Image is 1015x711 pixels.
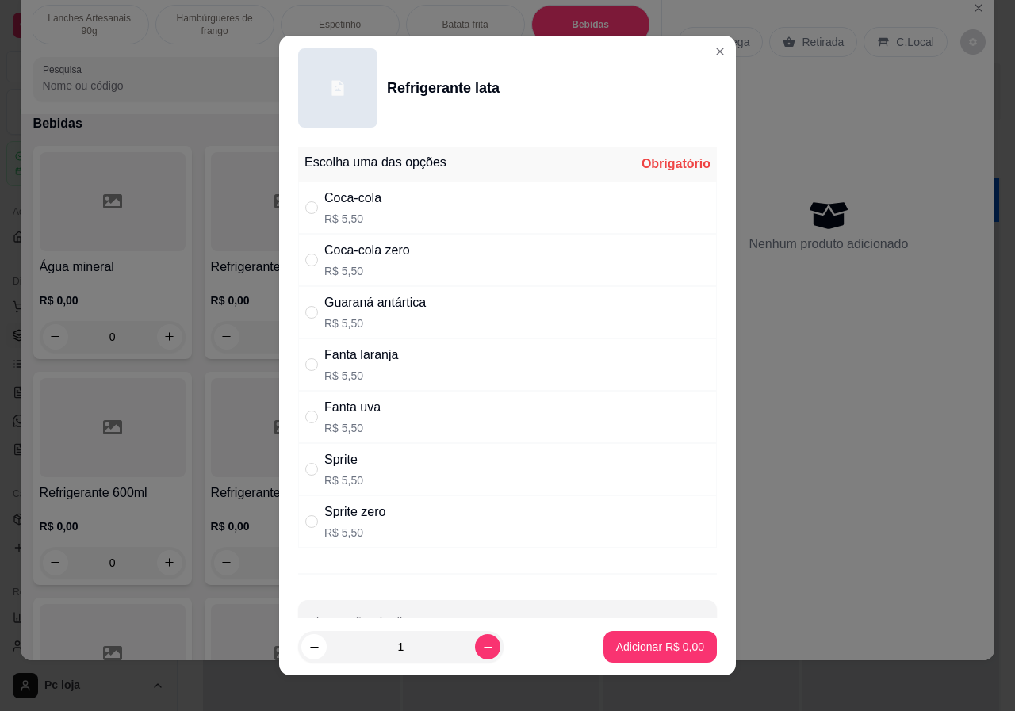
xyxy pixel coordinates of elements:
[324,450,363,469] div: Sprite
[324,368,398,384] p: R$ 5,50
[324,503,385,522] div: Sprite zero
[387,77,500,99] div: Refrigerante lata
[324,398,381,417] div: Fanta uva
[301,634,327,659] button: decrease-product-quantity
[324,189,381,208] div: Coca-cola
[324,346,398,365] div: Fanta laranja
[616,639,704,655] p: Adicionar R$ 0,00
[324,525,385,541] p: R$ 5,50
[475,634,500,659] button: increase-product-quantity
[642,155,710,174] div: Obrigatório
[324,293,426,312] div: Guaraná antártica
[324,263,410,279] p: R$ 5,50
[324,241,410,260] div: Coca-cola zero
[304,153,446,172] div: Escolha uma das opções
[707,39,733,64] button: Close
[324,315,426,331] p: R$ 5,50
[603,631,717,663] button: Adicionar R$ 0,00
[324,420,381,436] p: R$ 5,50
[324,211,381,227] p: R$ 5,50
[324,472,363,488] p: R$ 5,50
